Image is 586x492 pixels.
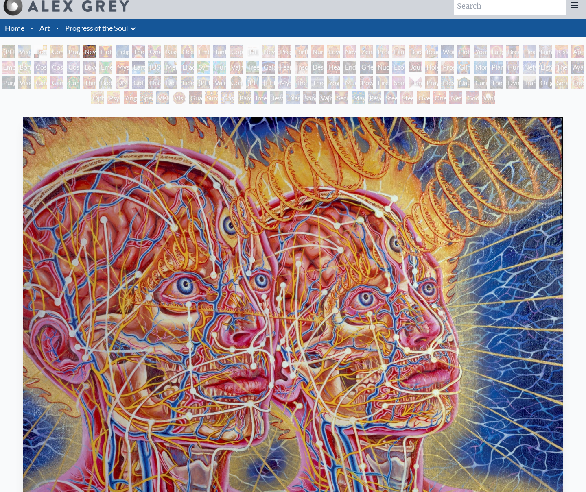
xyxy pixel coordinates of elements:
div: Empowerment [2,61,15,74]
div: The Shulgins and their Alchemical Angels [555,61,568,74]
div: Visionary Origin of Language [18,45,31,58]
div: Peyote Being [368,91,381,104]
div: Lilacs [181,61,194,74]
div: Reading [425,45,438,58]
div: Boo-boo [409,45,422,58]
div: Theologue [311,76,324,89]
div: New Man New Woman [83,45,96,58]
div: [DEMOGRAPHIC_DATA] Embryo [246,45,259,58]
div: Cosmic Lovers [67,61,80,74]
div: Promise [376,45,389,58]
div: Cannabacchus [67,76,80,89]
div: The Soul Finds It's Way [490,76,503,89]
div: Embracing [197,45,210,58]
div: Spectral Lotus [140,91,153,104]
div: Holy Fire [425,61,438,74]
div: Cannabis Mudra [34,76,47,89]
div: Net of Being [449,91,462,104]
div: Tree & Person [246,61,259,74]
div: Vision Crystal [156,91,169,104]
div: Symbiosis: Gall Wasp & Oak Tree [197,61,210,74]
div: Ayahuasca Visitation [571,61,584,74]
div: Sunyata [205,91,218,104]
div: Cosmic [DEMOGRAPHIC_DATA] [230,76,243,89]
div: Planetary Prayers [490,61,503,74]
div: Family [392,45,405,58]
div: Healing [523,45,536,58]
div: Hands that See [409,76,422,89]
div: One [433,91,446,104]
div: Metamorphosis [164,61,177,74]
div: Secret Writing Being [335,91,348,104]
div: Transfiguration [523,76,536,89]
div: Deities & Demons Drinking from the Milky Pool [164,76,177,89]
div: Song of Vajra Being [303,91,316,104]
div: Third Eye Tears of Joy [83,76,96,89]
div: Original Face [539,76,552,89]
div: Lightworker [539,61,552,74]
div: Vajra Guru [213,76,226,89]
div: Steeplehead 2 [400,91,413,104]
div: Eco-Atlas [392,61,405,74]
div: Wonder [441,45,454,58]
div: Liberation Through Seeing [181,76,194,89]
div: Earth Energies [132,61,145,74]
div: Newborn [262,45,275,58]
div: Praying Hands [425,76,438,89]
div: New Family [343,45,356,58]
div: White Light [482,91,495,104]
div: Dying [506,76,519,89]
div: Fractal Eyes [571,76,584,89]
div: Spirit Animates the Flesh [392,76,405,89]
div: Aperture [571,45,584,58]
div: Angel Skin [124,91,137,104]
li: · [28,19,36,37]
div: Love is a Cosmic Force [83,61,96,74]
div: Human Geometry [506,61,519,74]
div: Endarkenment [343,61,356,74]
div: Emerald Grail [99,61,112,74]
div: Steeplehead 1 [384,91,397,104]
div: Purging [2,76,15,89]
div: [PERSON_NAME] & Eve [2,45,15,58]
div: Cannabis Sutra [50,76,63,89]
div: Oversoul [417,91,430,104]
div: [PERSON_NAME] [262,76,275,89]
div: Bond [18,61,31,74]
div: Despair [311,61,324,74]
a: Home [5,24,24,33]
div: Breathing [506,45,519,58]
div: Fear [278,61,291,74]
div: Holy Grail [99,45,112,58]
div: Ophanic Eyelash [91,91,104,104]
div: Eclipse [116,45,129,58]
div: Kissing [164,45,177,58]
div: Grieving [360,61,373,74]
div: Cosmic Elf [221,91,234,104]
div: One Taste [148,45,161,58]
div: Body, Mind, Spirit [34,45,47,58]
div: Mayan Being [352,91,365,104]
div: Glimpsing the Empyrean [457,61,470,74]
div: Bardo Being [238,91,251,104]
div: Yogi & the Möbius Sphere [327,76,340,89]
div: Firewalking [376,76,389,89]
div: Laughing Man [490,45,503,58]
div: [PERSON_NAME] [197,76,210,89]
div: Gaia [262,61,275,74]
a: Art [39,22,50,34]
div: Praying [67,45,80,58]
div: The Kiss [132,45,145,58]
div: Monochord [474,61,487,74]
div: Birth [295,45,308,58]
div: Blessing Hand [441,76,454,89]
div: Interbeing [254,91,267,104]
div: Lightweaver [539,45,552,58]
div: Copulating [230,45,243,58]
div: [PERSON_NAME] [246,76,259,89]
div: Journey of the Wounded Healer [409,61,422,74]
div: Power to the Peaceful [360,76,373,89]
div: Vajra Being [319,91,332,104]
div: Dissectional Art for Tool's Lateralus CD [148,76,161,89]
div: Mudra [343,76,356,89]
